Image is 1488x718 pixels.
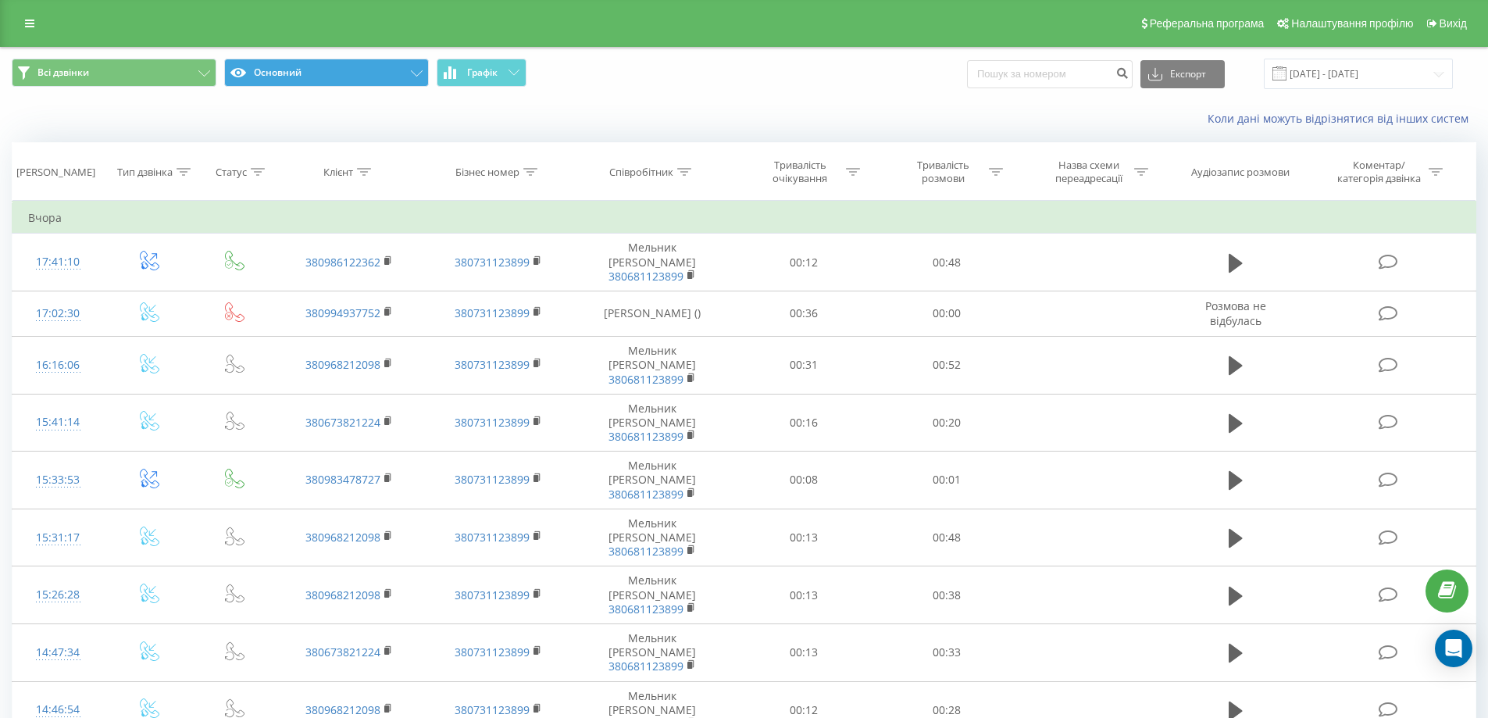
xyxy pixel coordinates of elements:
[12,59,216,87] button: Всі дзвінки
[876,623,1019,681] td: 00:33
[573,566,733,624] td: Мельник [PERSON_NAME]
[455,166,519,179] div: Бізнес номер
[1333,159,1425,185] div: Коментар/категорія дзвінка
[876,291,1019,336] td: 00:00
[1150,17,1265,30] span: Реферальна програма
[758,159,842,185] div: Тривалість очікування
[733,337,876,395] td: 00:31
[455,255,530,270] a: 380731123899
[305,255,380,270] a: 380986122362
[12,202,1476,234] td: Вчора
[573,452,733,509] td: Мельник [PERSON_NAME]
[117,166,173,179] div: Тип дзвінка
[573,623,733,681] td: Мельник [PERSON_NAME]
[876,452,1019,509] td: 00:01
[28,465,88,495] div: 15:33:53
[876,509,1019,566] td: 00:48
[573,394,733,452] td: Мельник [PERSON_NAME]
[609,166,673,179] div: Співробітник
[608,429,683,444] a: 380681123899
[733,509,876,566] td: 00:13
[37,66,89,79] span: Всі дзвінки
[733,623,876,681] td: 00:13
[608,269,683,284] a: 380681123899
[455,530,530,545] a: 380731123899
[608,487,683,502] a: 380681123899
[28,407,88,438] div: 15:41:14
[28,298,88,329] div: 17:02:30
[437,59,526,87] button: Графік
[733,394,876,452] td: 00:16
[876,234,1019,291] td: 00:48
[573,234,733,291] td: Мельник [PERSON_NAME]
[455,357,530,372] a: 380731123899
[608,659,683,673] a: 380681123899
[608,602,683,616] a: 380681123899
[455,645,530,659] a: 380731123899
[1440,17,1467,30] span: Вихід
[305,702,380,717] a: 380968212098
[455,305,530,320] a: 380731123899
[28,638,88,668] div: 14:47:34
[305,415,380,430] a: 380673821224
[573,509,733,566] td: Мельник [PERSON_NAME]
[967,60,1133,88] input: Пошук за номером
[305,305,380,320] a: 380994937752
[28,350,88,380] div: 16:16:06
[455,415,530,430] a: 380731123899
[16,166,95,179] div: [PERSON_NAME]
[733,452,876,509] td: 00:08
[608,372,683,387] a: 380681123899
[305,530,380,545] a: 380968212098
[224,59,429,87] button: Основний
[733,234,876,291] td: 00:12
[876,337,1019,395] td: 00:52
[1208,111,1476,126] a: Коли дані можуть відрізнятися вiд інших систем
[455,588,530,602] a: 380731123899
[28,580,88,610] div: 15:26:28
[323,166,353,179] div: Клієнт
[573,291,733,336] td: [PERSON_NAME] ()
[305,645,380,659] a: 380673821224
[876,394,1019,452] td: 00:20
[1047,159,1130,185] div: Назва схеми переадресації
[608,544,683,559] a: 380681123899
[305,357,380,372] a: 380968212098
[305,588,380,602] a: 380968212098
[1191,166,1290,179] div: Аудіозапис розмови
[1140,60,1225,88] button: Експорт
[28,523,88,553] div: 15:31:17
[28,247,88,277] div: 17:41:10
[305,472,380,487] a: 380983478727
[1291,17,1413,30] span: Налаштування профілю
[901,159,985,185] div: Тривалість розмови
[733,291,876,336] td: 00:36
[573,337,733,395] td: Мельник [PERSON_NAME]
[1205,298,1266,327] span: Розмова не відбулась
[467,67,498,78] span: Графік
[455,702,530,717] a: 380731123899
[216,166,247,179] div: Статус
[455,472,530,487] a: 380731123899
[876,566,1019,624] td: 00:38
[733,566,876,624] td: 00:13
[1435,630,1472,667] div: Open Intercom Messenger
